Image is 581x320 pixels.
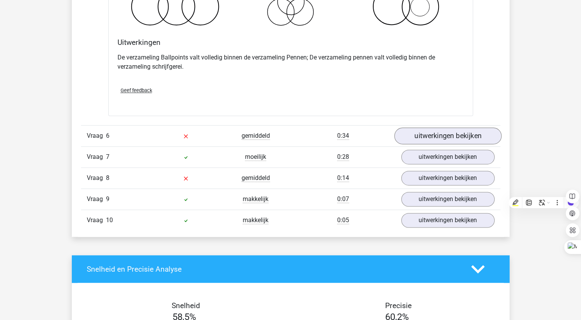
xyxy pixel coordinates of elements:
[121,87,152,93] span: Geef feedback
[337,132,349,140] span: 0:34
[106,132,109,139] span: 6
[401,150,495,164] a: uitwerkingen bekijken
[401,171,495,185] a: uitwerkingen bekijken
[401,213,495,228] a: uitwerkingen bekijken
[243,216,268,224] span: makkelijk
[87,216,106,225] span: Vraag
[87,131,106,140] span: Vraag
[87,152,106,162] span: Vraag
[401,192,495,206] a: uitwerkingen bekijken
[118,53,464,71] p: De verzameling Ballpoints valt volledig binnen de verzameling Pennen; De verzameling pennen valt ...
[245,153,266,161] span: moeilijk
[106,174,109,181] span: 8
[106,195,109,203] span: 9
[87,195,106,204] span: Vraag
[337,174,349,182] span: 0:14
[242,132,270,140] span: gemiddeld
[337,153,349,161] span: 0:28
[394,128,501,145] a: uitwerkingen bekijken
[337,195,349,203] span: 0:07
[87,265,460,274] h4: Snelheid en Precisie Analyse
[118,38,464,47] h4: Uitwerkingen
[87,301,285,310] h4: Snelheid
[337,216,349,224] span: 0:05
[87,173,106,183] span: Vraag
[106,153,109,160] span: 7
[242,174,270,182] span: gemiddeld
[243,195,268,203] span: makkelijk
[300,301,498,310] h4: Precisie
[106,216,113,224] span: 10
